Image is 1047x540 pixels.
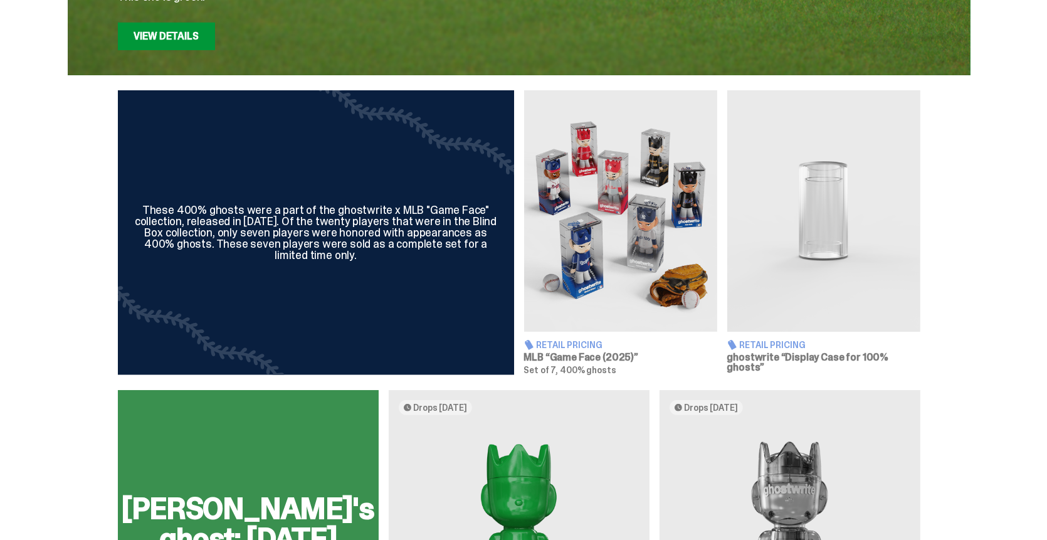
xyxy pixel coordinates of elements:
[118,23,215,50] a: View Details
[524,90,717,375] a: Game Face (2025) Retail Pricing
[537,341,602,349] span: Retail Pricing
[685,403,738,413] span: Drops [DATE]
[740,341,806,349] span: Retail Pricing
[414,403,467,413] span: Drops [DATE]
[524,352,717,363] h3: MLB “Game Face (2025)”
[727,90,920,332] img: Display Case for 100% ghosts
[133,204,499,261] div: These 400% ghosts were a part of the ghostwrite x MLB "Game Face" collection, released in [DATE]....
[727,352,920,373] h3: ghostwrite “Display Case for 100% ghosts”
[524,364,616,376] span: Set of 7, 400% ghosts
[727,90,920,375] a: Display Case for 100% ghosts Retail Pricing
[524,90,717,332] img: Game Face (2025)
